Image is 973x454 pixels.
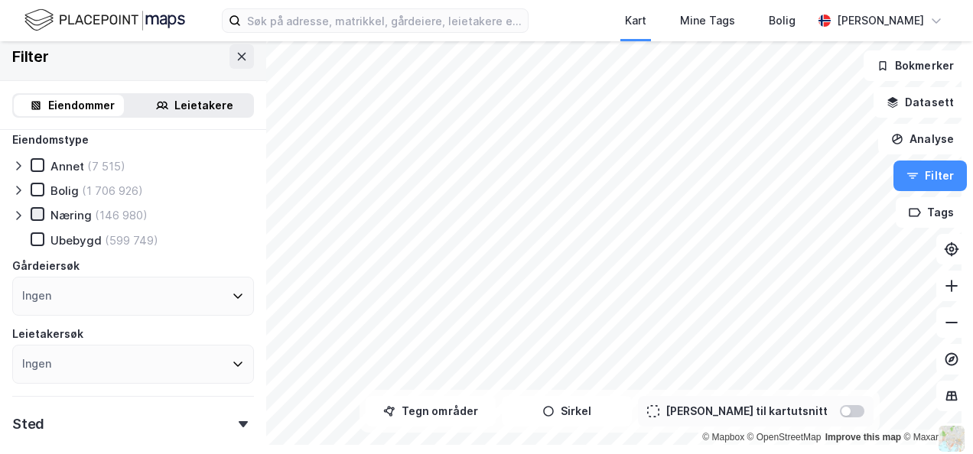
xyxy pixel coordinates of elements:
[48,96,115,115] div: Eiendommer
[769,11,796,30] div: Bolig
[82,183,143,198] div: (1 706 926)
[825,432,901,443] a: Improve this map
[22,287,51,305] div: Ingen
[24,7,185,34] img: logo.f888ab2527a4732fd821a326f86c7f29.svg
[702,432,744,443] a: Mapbox
[95,208,148,222] div: (146 980)
[12,257,80,275] div: Gårdeiersøk
[864,50,967,81] button: Bokmerker
[105,233,158,248] div: (599 749)
[837,11,924,30] div: [PERSON_NAME]
[625,11,646,30] div: Kart
[12,325,83,343] div: Leietakersøk
[50,233,102,248] div: Ubebygd
[893,161,967,191] button: Filter
[747,432,822,443] a: OpenStreetMap
[12,131,89,149] div: Eiendomstype
[50,183,79,198] div: Bolig
[665,402,828,420] div: [PERSON_NAME] til kartutsnitt
[897,381,973,454] iframe: Chat Widget
[22,355,51,373] div: Ingen
[878,124,967,154] button: Analyse
[897,381,973,454] div: Kontrollprogram for chat
[874,87,967,118] button: Datasett
[12,44,49,69] div: Filter
[50,159,84,173] div: Annet
[896,197,967,228] button: Tags
[502,396,632,426] button: Sirkel
[12,415,44,433] div: Sted
[50,208,92,222] div: Næring
[680,11,735,30] div: Mine Tags
[366,396,496,426] button: Tegn områder
[174,96,233,115] div: Leietakere
[87,159,125,173] div: (7 515)
[241,9,528,32] input: Søk på adresse, matrikkel, gårdeiere, leietakere eller personer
